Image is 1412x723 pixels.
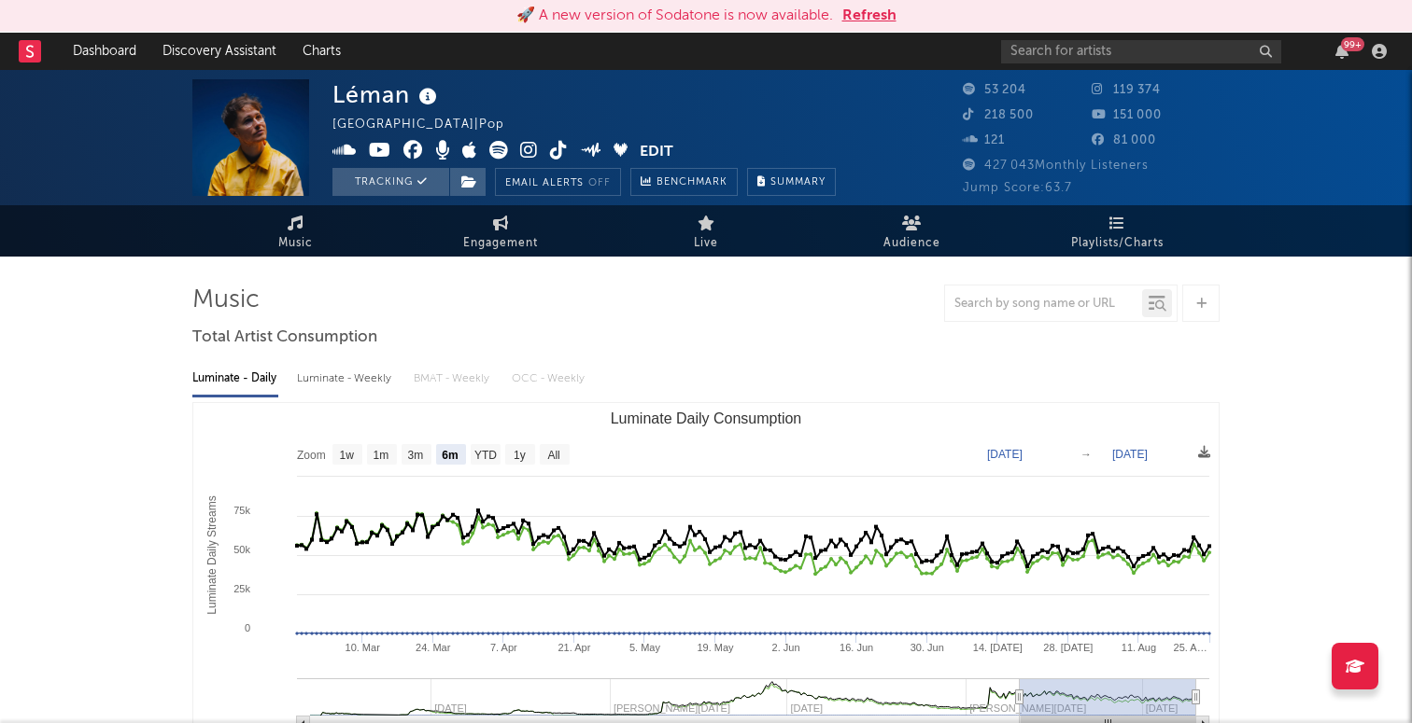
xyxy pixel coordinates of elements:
[987,448,1023,461] text: [DATE]
[1092,84,1161,96] span: 119 374
[911,642,944,653] text: 30. Jun
[770,177,826,188] span: Summary
[398,205,603,257] a: Engagement
[289,33,354,70] a: Charts
[233,505,250,516] text: 75k
[332,79,442,110] div: Léman
[60,33,149,70] a: Dashboard
[233,583,250,594] text: 25k
[1122,642,1156,653] text: 11. Aug
[611,410,802,426] text: Luminate Daily Consumption
[694,232,718,255] span: Live
[1092,134,1156,146] span: 81 000
[463,232,538,255] span: Engagement
[629,642,661,653] text: 5. May
[297,363,395,395] div: Luminate - Weekly
[963,182,1072,194] span: Jump Score: 63.7
[1174,642,1207,653] text: 25. A…
[233,544,250,555] text: 50k
[883,232,940,255] span: Audience
[346,642,381,653] text: 10. Mar
[442,449,458,462] text: 6m
[490,642,517,653] text: 7. Apr
[603,205,809,257] a: Live
[547,449,559,462] text: All
[963,84,1026,96] span: 53 204
[205,495,219,614] text: Luminate Daily Streams
[1014,205,1220,257] a: Playlists/Charts
[630,168,738,196] a: Benchmark
[192,363,278,395] div: Luminate - Daily
[963,109,1034,121] span: 218 500
[1341,37,1364,51] div: 99 +
[332,114,526,136] div: [GEOGRAPHIC_DATA] | Pop
[772,642,800,653] text: 2. Jun
[1112,448,1148,461] text: [DATE]
[809,205,1014,257] a: Audience
[474,449,497,462] text: YTD
[340,449,355,462] text: 1w
[416,642,451,653] text: 24. Mar
[1080,448,1092,461] text: →
[514,449,526,462] text: 1y
[840,642,873,653] text: 16. Jun
[278,232,313,255] span: Music
[1092,109,1162,121] span: 151 000
[516,5,833,27] div: 🚀 A new version of Sodatone is now available.
[963,160,1149,172] span: 427 043 Monthly Listeners
[1043,642,1093,653] text: 28. [DATE]
[588,178,611,188] em: Off
[192,205,398,257] a: Music
[973,642,1023,653] text: 14. [DATE]
[640,141,673,164] button: Edit
[1335,44,1348,59] button: 99+
[192,327,377,349] span: Total Artist Consumption
[245,622,250,633] text: 0
[149,33,289,70] a: Discovery Assistant
[1071,232,1164,255] span: Playlists/Charts
[558,642,590,653] text: 21. Apr
[495,168,621,196] button: Email AlertsOff
[297,449,326,462] text: Zoom
[842,5,897,27] button: Refresh
[408,449,424,462] text: 3m
[657,172,727,194] span: Benchmark
[332,168,449,196] button: Tracking
[747,168,836,196] button: Summary
[963,134,1005,146] span: 121
[697,642,734,653] text: 19. May
[1001,40,1281,63] input: Search for artists
[945,297,1142,312] input: Search by song name or URL
[374,449,389,462] text: 1m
